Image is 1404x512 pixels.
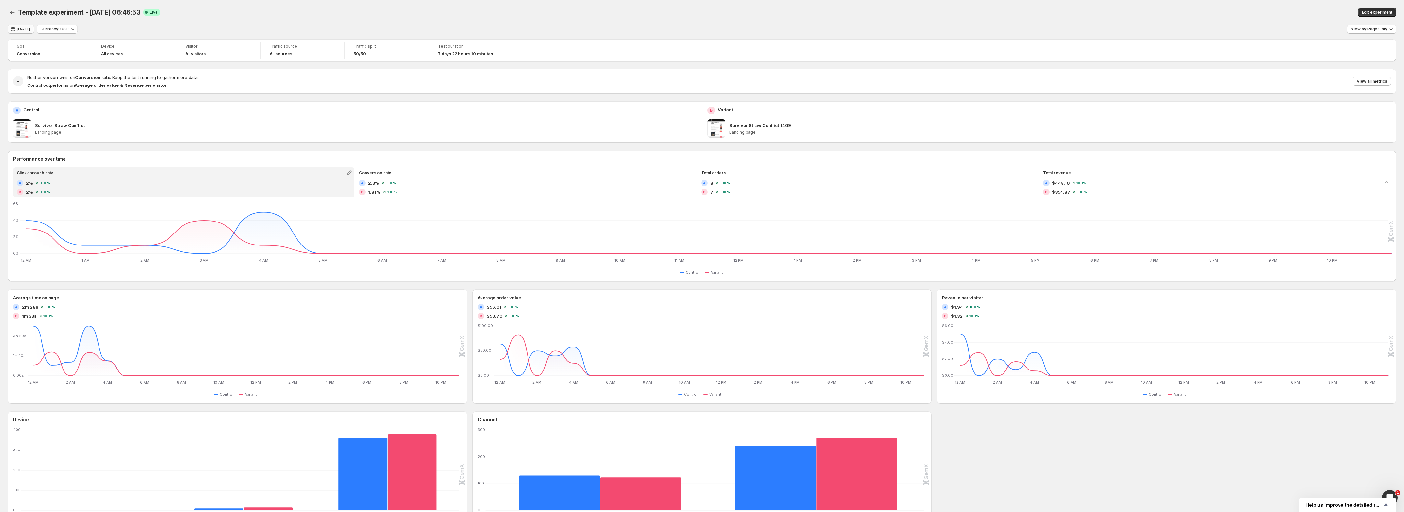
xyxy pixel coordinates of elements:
text: 7 PM [1150,258,1158,263]
text: 4 AM [569,380,578,385]
g: Desktop: Control 1,Variant 2 [28,430,171,510]
span: Variant [1174,392,1186,397]
text: 12 PM [1178,380,1189,385]
h4: All sources [270,51,292,57]
text: $0.00 [942,373,953,378]
button: Variant [703,391,724,398]
a: Traffic sourceAll sources [270,43,335,57]
strong: Average order value [75,83,119,88]
span: Variant [245,392,257,397]
p: Variant [718,107,733,113]
button: Control [1143,391,1165,398]
img: Survivor Straw Conflict 1409 [707,119,725,138]
text: 12 PM [716,380,726,385]
text: 10 PM [1365,380,1375,385]
span: $1.32 [951,313,963,319]
h2: A [19,181,21,185]
span: 7 days 22 hours 10 minutes [438,51,493,57]
span: Goal [17,44,83,49]
span: 50/50 [354,51,366,57]
text: 0% [13,251,19,256]
span: Visitor [185,44,251,49]
span: Traffic split [354,44,420,49]
span: Conversion [17,51,40,57]
span: 100 % [508,305,518,309]
span: 2m 28s [22,304,38,310]
text: 6 AM [1067,380,1077,385]
p: Landing page [729,130,1391,135]
text: 8 AM [643,380,652,385]
span: 100 % [40,181,50,185]
span: 2% [26,189,33,195]
span: Total revenue [1043,170,1071,175]
h2: B [361,190,364,194]
rect: Control 1 [50,495,99,510]
text: 2 AM [532,380,541,385]
text: 8 PM [400,380,408,385]
text: 6 PM [827,380,836,385]
span: Control outperforms on . [27,83,168,88]
text: 6 AM [606,380,615,385]
span: $50.70 [487,313,502,319]
span: Currency: USD [41,27,69,32]
h2: A [15,305,17,309]
span: 7 [710,189,713,195]
h2: B [710,108,713,113]
span: 100 % [720,190,730,194]
text: 4 AM [1030,380,1039,385]
span: Control [1149,392,1162,397]
button: Edit experiment [1358,8,1396,17]
text: 3m 20s [13,334,26,338]
text: 12 AM [21,258,31,263]
text: $100.00 [478,324,493,328]
text: 10 PM [436,380,447,385]
text: 0.00s [13,373,24,378]
img: Survivor Straw Conflict [13,119,31,138]
span: Live [150,10,158,15]
text: 6 PM [362,380,371,385]
button: Variant [239,391,260,398]
text: 8 PM [1329,380,1337,385]
span: 1.81% [368,189,380,195]
text: 6 AM [140,380,149,385]
text: 8 PM [864,380,873,385]
text: 10 PM [900,380,911,385]
text: 7 AM [437,258,446,263]
h4: All devices [101,51,123,57]
text: 200 [13,468,20,472]
span: [DATE] [17,27,30,32]
button: Control [214,391,236,398]
span: Conversion rate [359,170,391,175]
span: 100 % [45,305,55,309]
button: [DATE] [8,25,34,34]
text: 10 PM [1327,258,1338,263]
text: 6 PM [1291,380,1300,385]
h3: Revenue per visitor [942,294,983,301]
h2: A [16,108,18,113]
text: 1 PM [794,258,802,263]
text: 8 PM [1209,258,1218,263]
span: 100 % [1077,190,1087,194]
text: 4 PM [971,258,980,263]
rect: Control 241 [735,430,816,510]
text: 4% [13,218,19,222]
text: 5 PM [1031,258,1040,263]
g: Mobile: Control 361,Variant 379 [316,430,459,510]
text: 6% [13,201,19,206]
text: 1 AM [81,258,90,263]
button: View all metrics [1353,77,1391,86]
span: $56.01 [487,304,501,310]
a: VisitorAll visitors [185,43,251,57]
text: $2.00 [942,357,953,361]
rect: Variant 379 [388,430,437,510]
g: Tablet: Control 9,Variant 14 [171,430,315,510]
h2: B [15,314,17,318]
a: GoalConversion [17,43,83,57]
h2: A [361,181,364,185]
span: Control [686,270,699,275]
strong: Revenue per visitor [124,83,167,88]
rect: Variant 2 [99,495,149,510]
text: 2 PM [1217,380,1225,385]
text: 12 PM [250,380,261,385]
text: 300 [13,448,20,452]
